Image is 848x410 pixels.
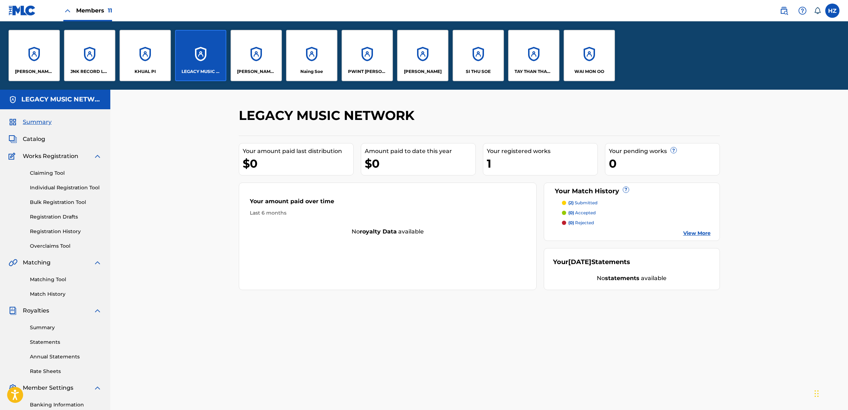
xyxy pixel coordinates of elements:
span: [DATE] [568,258,591,266]
p: TAY THAN THAR MUSIC [515,68,553,75]
a: Accounts[PERSON_NAME] [PERSON_NAME] [231,30,282,81]
div: Notifications [814,7,821,14]
div: No available [553,274,711,283]
p: Naing Soe [300,68,323,75]
a: Rate Sheets [30,368,102,375]
div: Your pending works [609,147,720,156]
div: 0 [609,156,720,172]
img: Accounts [9,95,17,104]
a: AccountsPWINT [PERSON_NAME] [342,30,393,81]
span: (0) [568,210,574,215]
img: Close [63,6,72,15]
a: AccountsLEGACY MUSIC NETWORK [175,30,226,81]
a: Annual Statements [30,353,102,361]
div: Amount paid to date this year [365,147,475,156]
div: 1 [487,156,597,172]
span: ? [623,187,629,193]
a: Match History [30,290,102,298]
a: Individual Registration Tool [30,184,102,191]
img: Works Registration [9,152,18,161]
img: help [798,6,807,15]
p: submitted [568,200,597,206]
p: Htoo Eain Thin [15,68,54,75]
div: Your amount paid over time [250,197,526,209]
span: ? [671,147,676,153]
a: (0) rejected [562,220,711,226]
a: AccountsNaing Soe [286,30,337,81]
img: expand [93,306,102,315]
img: Royalties [9,306,17,315]
div: $0 [365,156,475,172]
div: User Menu [825,4,839,18]
a: Registration Drafts [30,213,102,221]
img: search [780,6,788,15]
p: JNK RECORD LABEL [70,68,109,75]
img: expand [93,152,102,161]
a: AccountsTAY THAN THAR MUSIC [508,30,559,81]
a: Public Search [777,4,791,18]
h2: LEGACY MUSIC NETWORK [239,107,418,123]
p: WAI MON OO [574,68,604,75]
img: Catalog [9,135,17,143]
a: Accounts[PERSON_NAME] [397,30,448,81]
p: RAYMOND [404,68,442,75]
a: Accounts[PERSON_NAME] Thin [9,30,60,81]
strong: royalty data [360,228,397,235]
p: KHUAL PI [135,68,156,75]
div: Your amount paid last distribution [243,147,353,156]
a: Statements [30,338,102,346]
a: Banking Information [30,401,102,409]
a: AccountsKHUAL PI [120,30,171,81]
a: CatalogCatalog [9,135,45,143]
span: Members [76,6,112,15]
p: LEGACY MUSIC NETWORK [181,68,220,75]
p: accepted [568,210,596,216]
a: AccountsJNK RECORD LABEL [64,30,115,81]
img: expand [93,384,102,392]
div: $0 [243,156,353,172]
div: Your Statements [553,257,630,267]
img: expand [93,258,102,267]
iframe: Chat Widget [812,376,848,410]
h5: LEGACY MUSIC NETWORK [21,95,102,104]
div: No available [239,227,537,236]
span: Catalog [23,135,45,143]
a: Overclaims Tool [30,242,102,250]
p: rejected [568,220,594,226]
span: Member Settings [23,384,73,392]
a: (0) accepted [562,210,711,216]
p: SI THU SOE [466,68,491,75]
p: Maung Maung Zaw Latt [237,68,276,75]
span: Works Registration [23,152,78,161]
div: Help [795,4,810,18]
div: Drag [815,383,819,404]
p: PWINT PHYU AUNG [348,68,387,75]
a: Matching Tool [30,276,102,283]
span: 11 [108,7,112,14]
img: Member Settings [9,384,17,392]
a: SummarySummary [9,118,52,126]
a: (2) submitted [562,200,711,206]
iframe: Resource Center [828,282,848,339]
span: Summary [23,118,52,126]
a: AccountsSI THU SOE [453,30,504,81]
a: Summary [30,324,102,331]
div: Your Match History [553,186,711,196]
strong: statements [605,275,639,282]
span: Matching [23,258,51,267]
div: Last 6 months [250,209,526,217]
span: (2) [568,200,574,205]
span: (0) [568,220,574,225]
img: MLC Logo [9,5,36,16]
img: Summary [9,118,17,126]
a: View More [683,230,711,237]
div: Your registered works [487,147,597,156]
a: Registration History [30,228,102,235]
a: AccountsWAI MON OO [564,30,615,81]
a: Claiming Tool [30,169,102,177]
img: Matching [9,258,17,267]
a: Bulk Registration Tool [30,199,102,206]
span: Royalties [23,306,49,315]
